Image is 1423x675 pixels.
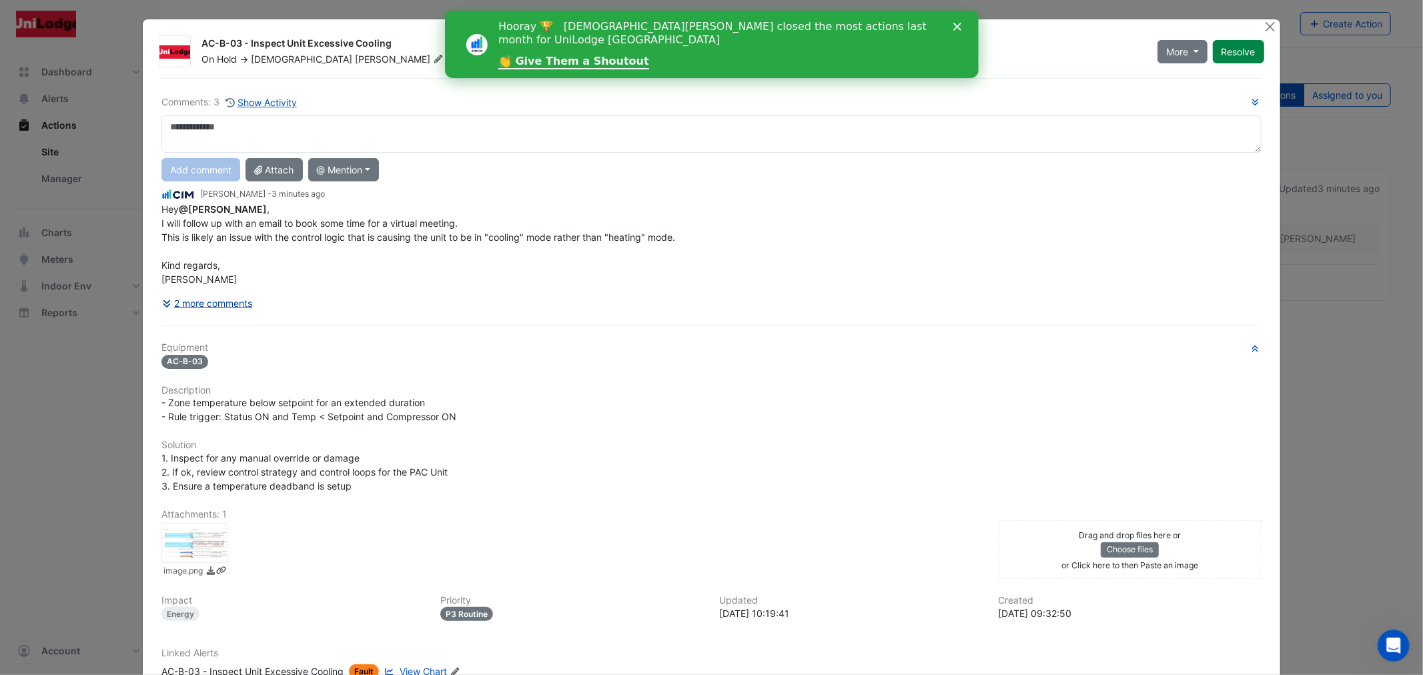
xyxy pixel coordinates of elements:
[161,523,228,563] div: image.png
[999,606,1262,620] div: [DATE] 09:32:50
[1079,530,1181,540] small: Drag and drop files here or
[240,53,248,65] span: ->
[161,355,208,369] span: AC-B-03
[1061,560,1198,570] small: or Click here to then Paste an image
[205,565,215,579] a: Download
[1213,40,1264,63] button: Resolve
[163,565,203,579] small: image.png
[308,158,380,181] button: @ Mention
[161,95,298,110] div: Comments: 3
[355,53,446,66] span: [PERSON_NAME]
[1264,19,1278,33] button: Close
[161,187,195,202] img: CIM
[440,595,703,606] h6: Priority
[179,203,267,215] span: krishna.lakshminarayanan@unilodge.com.au [Unilodge]
[161,607,199,621] div: Energy
[225,95,298,110] button: Show Activity
[272,189,325,199] span: 2025-08-15 10:19:41
[1157,40,1208,63] button: More
[201,37,1141,53] div: AC-B-03 - Inspect Unit Excessive Cooling
[161,385,1261,396] h6: Description
[216,565,226,579] a: Copy link to clipboard
[161,342,1261,354] h6: Equipment
[161,509,1261,520] h6: Attachments: 1
[161,452,448,492] span: 1. Inspect for any manual override or damage 2. If ok, review control strategy and control loops ...
[251,53,352,65] span: [DEMOGRAPHIC_DATA]
[508,12,522,20] div: Close
[161,397,456,422] span: - Zone temperature below setpoint for an extended duration - Rule trigger: Status ON and Temp < S...
[161,203,675,285] span: Hey , I will follow up with an email to book some time for a virtual meeting. This is likely an i...
[719,595,982,606] h6: Updated
[161,291,253,315] button: 2 more comments
[201,53,237,65] span: On Hold
[445,11,979,78] iframe: Intercom live chat banner
[159,45,190,59] img: Unilodge
[1101,542,1159,557] button: Choose files
[1166,45,1188,59] span: More
[161,648,1261,659] h6: Linked Alerts
[161,440,1261,451] h6: Solution
[161,595,424,606] h6: Impact
[246,158,302,181] button: Attach
[999,595,1262,606] h6: Created
[200,188,325,200] small: [PERSON_NAME] -
[719,606,982,620] div: [DATE] 10:19:41
[1378,630,1410,662] iframe: Intercom live chat
[440,607,493,621] div: P3 Routine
